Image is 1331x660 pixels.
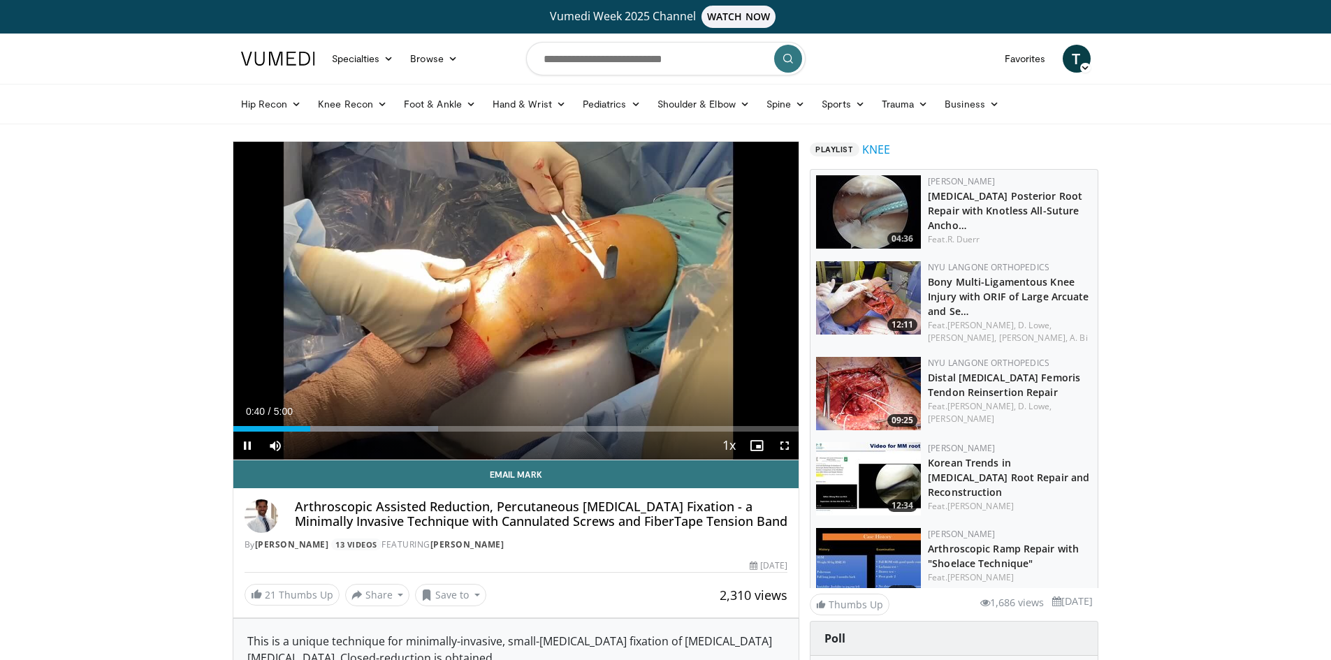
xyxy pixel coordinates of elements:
[816,528,921,601] img: 37e67030-ce23-4c31-9344-e75ee6bbfd8f.150x105_q85_crop-smart_upscale.jpg
[928,275,1089,318] a: Bony Multi-Ligamentous Knee Injury with ORIF of Large Arcuate and Se…
[816,261,921,335] a: 12:11
[816,442,921,515] a: 12:34
[649,90,758,118] a: Shoulder & Elbow
[395,90,484,118] a: Foot & Ankle
[928,542,1079,570] a: Arthroscopic Ramp Repair with "Shoelace Technique"
[574,90,649,118] a: Pediatrics
[233,460,799,488] a: Email Mark
[928,400,1092,425] div: Feat.
[295,499,788,529] h4: Arthroscopic Assisted Reduction, Percutaneous [MEDICAL_DATA] Fixation - a Minimally Invasive Tech...
[701,6,776,28] span: WATCH NOW
[233,142,799,460] video-js: Video Player
[813,90,873,118] a: Sports
[245,538,788,551] div: By FEATURING
[323,45,402,73] a: Specialties
[862,141,890,158] a: KNEE
[415,584,486,606] button: Save to
[928,371,1080,399] a: Distal [MEDICAL_DATA] Femoris Tendon Reinsertion Repair
[402,45,466,73] a: Browse
[816,261,921,335] img: c3abecf4-54e6-45a9-8dc0-d395efddd528.jpg.150x105_q85_crop-smart_upscale.jpg
[1052,594,1093,609] li: [DATE]
[816,442,921,515] img: 82f01733-ef7d-4ce7-8005-5c7f6b28c860.150x105_q85_crop-smart_upscale.jpg
[750,559,787,572] div: [DATE]
[887,499,917,512] span: 12:34
[1018,400,1052,412] a: D. Lowe,
[928,571,1092,584] div: Feat.
[928,175,995,187] a: [PERSON_NAME]
[928,413,994,425] a: [PERSON_NAME]
[928,528,995,540] a: [PERSON_NAME]
[233,432,261,460] button: Pause
[936,90,1008,118] a: Business
[928,442,995,454] a: [PERSON_NAME]
[246,406,265,417] span: 0:40
[245,499,278,533] img: Avatar
[816,357,921,430] a: 09:25
[261,432,289,460] button: Mute
[928,319,1092,344] div: Feat.
[265,588,276,601] span: 21
[526,42,806,75] input: Search topics, interventions
[715,432,743,460] button: Playback Rate
[873,90,937,118] a: Trauma
[245,584,340,606] a: 21 Thumbs Up
[928,332,996,344] a: [PERSON_NAME],
[274,406,293,417] span: 5:00
[928,189,1082,232] a: [MEDICAL_DATA] Posterior Root Repair with Knotless All-Suture Ancho…
[268,406,271,417] span: /
[810,594,889,615] a: Thumbs Up
[887,414,917,427] span: 09:25
[1070,332,1088,344] a: A. Bi
[743,432,771,460] button: Enable picture-in-picture mode
[947,319,1016,331] a: [PERSON_NAME],
[999,332,1068,344] a: [PERSON_NAME],
[255,538,329,550] a: [PERSON_NAME]
[928,261,1049,273] a: NYU Langone Orthopedics
[928,456,1089,499] a: Korean Trends in [MEDICAL_DATA] Root Repair and Reconstruction
[947,400,1016,412] a: [PERSON_NAME],
[310,90,395,118] a: Knee Recon
[810,142,859,156] span: Playlist
[947,233,980,245] a: R. Duerr
[928,500,1092,513] div: Feat.
[887,585,917,598] span: 10:51
[484,90,574,118] a: Hand & Wrist
[241,52,315,66] img: VuMedi Logo
[928,233,1092,246] div: Feat.
[816,528,921,601] a: 10:51
[816,175,921,249] img: 6d32978d-8572-4afc-b6df-18906a27eb7a.150x105_q85_crop-smart_upscale.jpg
[928,357,1049,369] a: NYU Langone Orthopedics
[947,500,1014,512] a: [PERSON_NAME]
[233,90,310,118] a: Hip Recon
[331,538,382,550] a: 13 Videos
[887,233,917,245] span: 04:36
[758,90,813,118] a: Spine
[430,538,504,550] a: [PERSON_NAME]
[720,587,787,603] span: 2,310 views
[980,595,1044,610] li: 1,686 views
[947,571,1014,583] a: [PERSON_NAME]
[887,318,917,331] span: 12:11
[233,426,799,432] div: Progress Bar
[996,45,1054,73] a: Favorites
[824,631,845,646] strong: Poll
[345,584,410,606] button: Share
[1063,45,1091,73] a: T
[1018,319,1052,331] a: D. Lowe,
[816,175,921,249] a: 04:36
[243,6,1089,28] a: Vumedi Week 2025 ChannelWATCH NOW
[771,432,799,460] button: Fullscreen
[816,357,921,430] img: 4075f120-8078-4b2a-8e9d-11b9ecb0890d.jpg.150x105_q85_crop-smart_upscale.jpg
